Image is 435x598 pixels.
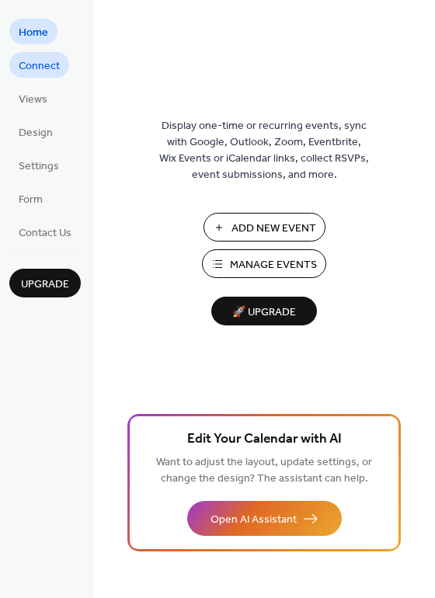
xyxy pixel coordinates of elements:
button: Upgrade [9,269,81,297]
a: Settings [9,152,68,178]
span: Settings [19,158,59,175]
a: Form [9,186,52,211]
button: Open AI Assistant [187,501,342,536]
a: Contact Us [9,219,81,245]
span: Contact Us [19,225,71,242]
span: Want to adjust the layout, update settings, or change the design? The assistant can help. [156,452,372,489]
span: 🚀 Upgrade [221,302,308,323]
span: Connect [19,58,60,75]
span: Home [19,25,48,41]
a: Connect [9,52,69,78]
span: Manage Events [230,257,317,273]
span: Edit Your Calendar with AI [187,429,342,450]
button: Add New Event [204,213,325,242]
span: Add New Event [231,221,316,237]
span: Form [19,192,43,208]
span: Open AI Assistant [211,512,297,528]
span: Design [19,125,53,141]
span: Display one-time or recurring events, sync with Google, Outlook, Zoom, Eventbrite, Wix Events or ... [159,118,369,183]
a: Design [9,119,62,144]
a: Home [9,19,57,44]
button: Manage Events [202,249,326,278]
a: Views [9,85,57,111]
button: 🚀 Upgrade [211,297,317,325]
span: Views [19,92,47,108]
span: Upgrade [21,276,69,293]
